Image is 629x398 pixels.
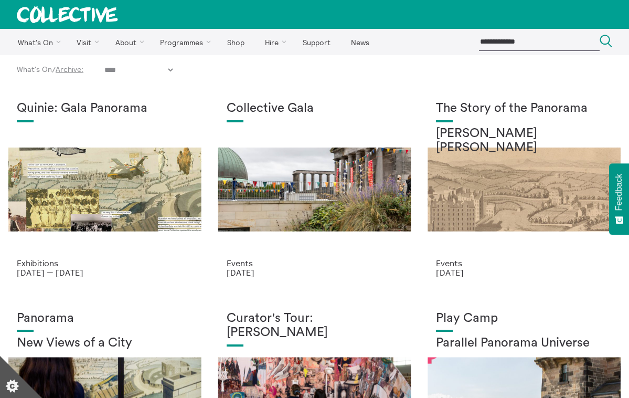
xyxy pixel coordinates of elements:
a: Archive: [56,65,83,74]
a: Programmes [151,29,216,55]
h1: Quinie: Gala Panorama [17,101,193,116]
a: Hire [256,29,292,55]
a: Support [293,29,339,55]
h1: Collective Gala [227,101,403,116]
h1: Panorama [17,311,193,326]
h2: New Views of a City [17,336,193,351]
h1: Curator's Tour: [PERSON_NAME] [227,311,403,340]
a: What's On [8,29,66,55]
p: Events [436,258,612,268]
h2: Parallel Panorama Universe [436,336,612,351]
a: 30fb330d 2a63 48bf 8e62 8c2e09d1bf7f The Story of the Panorama [PERSON_NAME] [PERSON_NAME] Events... [419,85,629,295]
p: Events [227,258,403,268]
a: Shop [218,29,253,55]
h2: [PERSON_NAME] [PERSON_NAME] [436,127,612,155]
a: Visit [68,29,104,55]
h1: The Story of the Panorama [436,101,612,116]
a: About [106,29,149,55]
p: Exhibitions [17,258,193,268]
p: [DATE] — [DATE] [17,268,193,277]
p: [DATE] [227,268,403,277]
p: [DATE] [436,268,612,277]
span: Feedback [614,174,624,211]
a: News [342,29,378,55]
a: What's On [17,65,52,74]
a: Collective Gala 2023. Image credit Sally Jubb. Collective Gala Events [DATE] [210,85,420,295]
h1: Play Camp [436,311,612,326]
button: Feedback - Show survey [609,163,629,235]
